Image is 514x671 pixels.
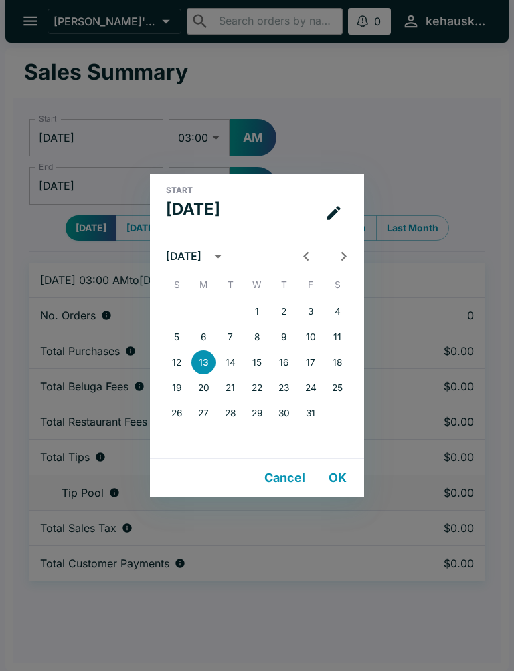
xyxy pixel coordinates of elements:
[245,376,269,400] button: 22
[245,299,269,323] button: 1
[272,376,296,400] button: 23
[298,325,323,349] button: 10
[298,376,323,400] button: 24
[272,271,296,298] span: Thursday
[272,350,296,374] button: 16
[165,271,189,298] span: Sunday
[166,249,201,263] div: [DATE]
[245,401,269,425] button: 29
[218,401,242,425] button: 28
[325,299,349,323] button: 4
[218,325,242,349] button: 7
[298,350,323,374] button: 17
[325,350,349,374] button: 18
[298,299,323,323] button: 3
[218,376,242,400] button: 21
[319,198,348,227] button: calendar view is open, go to text input view
[316,464,359,491] button: OK
[325,325,349,349] button: 11
[325,376,349,400] button: 25
[165,401,189,425] button: 26
[191,376,216,400] button: 20
[191,401,216,425] button: 27
[166,199,220,219] h4: [DATE]
[331,244,356,269] button: Next month
[272,299,296,323] button: 2
[298,401,323,425] button: 31
[259,464,311,491] button: Cancel
[165,376,189,400] button: 19
[245,271,269,298] span: Wednesday
[191,350,216,374] button: 13
[272,325,296,349] button: 9
[191,271,216,298] span: Monday
[218,350,242,374] button: 14
[191,325,216,349] button: 6
[165,350,189,374] button: 12
[272,401,296,425] button: 30
[218,271,242,298] span: Tuesday
[165,325,189,349] button: 5
[298,271,323,298] span: Friday
[166,185,193,196] span: Start
[245,350,269,374] button: 15
[294,244,319,269] button: Previous month
[325,271,349,298] span: Saturday
[205,244,230,269] button: calendar view is open, switch to year view
[245,325,269,349] button: 8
